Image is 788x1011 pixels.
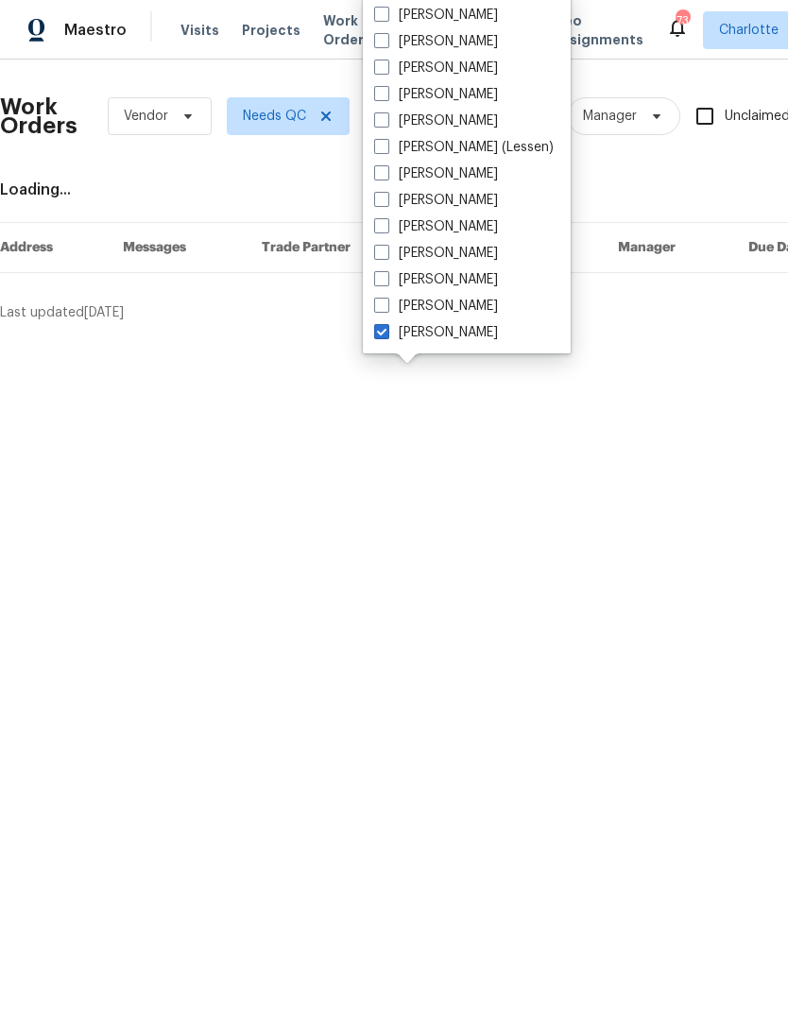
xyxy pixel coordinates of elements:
[374,59,498,77] label: [PERSON_NAME]
[583,107,637,126] span: Manager
[247,223,423,273] th: Trade Partner
[719,21,779,40] span: Charlotte
[108,223,247,273] th: Messages
[374,32,498,51] label: [PERSON_NAME]
[64,21,127,40] span: Maestro
[374,85,498,104] label: [PERSON_NAME]
[374,270,498,289] label: [PERSON_NAME]
[553,11,643,49] span: Geo Assignments
[374,191,498,210] label: [PERSON_NAME]
[374,323,498,342] label: [PERSON_NAME]
[180,21,219,40] span: Visits
[243,107,306,126] span: Needs QC
[676,11,689,30] div: 73
[603,223,733,273] th: Manager
[84,306,124,319] span: [DATE]
[374,164,498,183] label: [PERSON_NAME]
[374,138,554,157] label: [PERSON_NAME] (Lessen)
[374,297,498,316] label: [PERSON_NAME]
[242,21,300,40] span: Projects
[374,217,498,236] label: [PERSON_NAME]
[374,111,498,130] label: [PERSON_NAME]
[374,6,498,25] label: [PERSON_NAME]
[124,107,168,126] span: Vendor
[323,11,371,49] span: Work Orders
[374,244,498,263] label: [PERSON_NAME]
